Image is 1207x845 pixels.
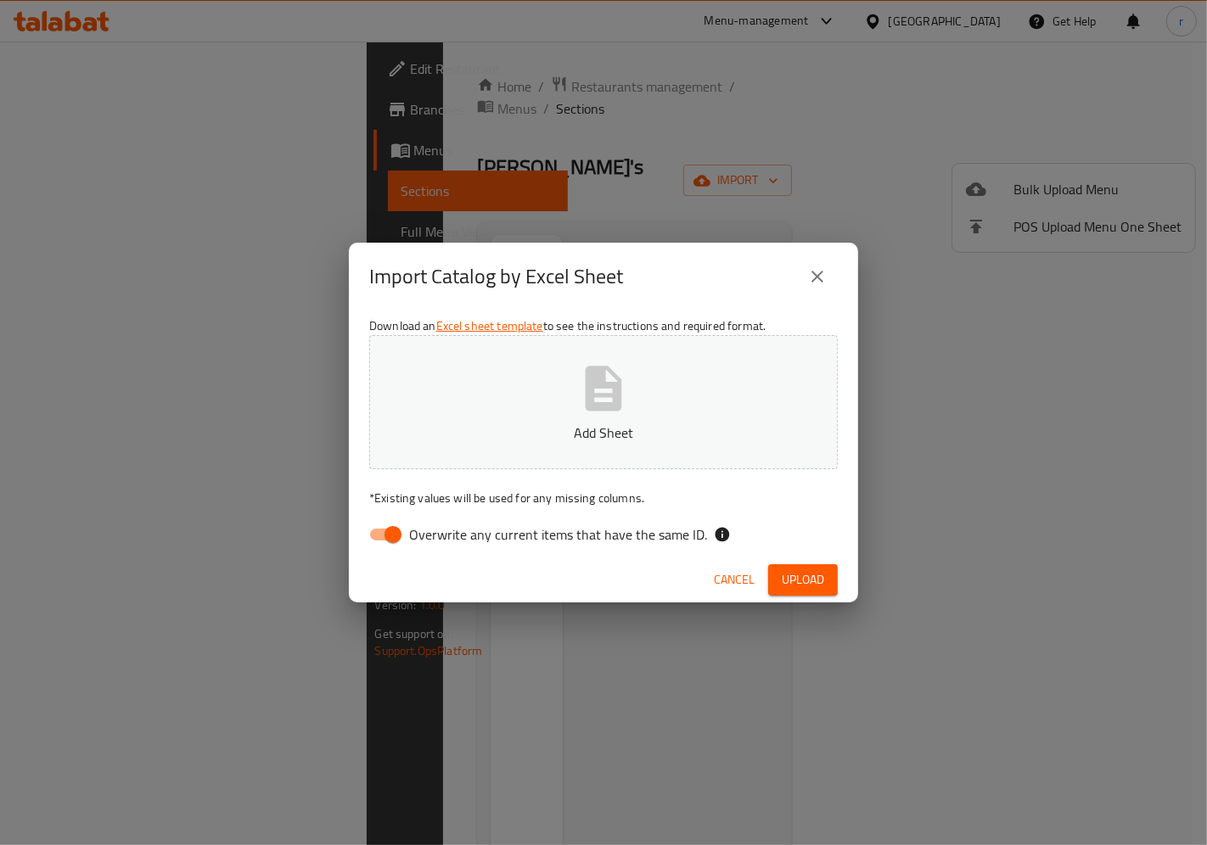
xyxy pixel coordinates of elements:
svg: If the overwrite option isn't selected, then the items that match an existing ID will be ignored ... [714,526,731,543]
button: Upload [768,564,838,596]
span: Overwrite any current items that have the same ID. [409,524,707,545]
p: Add Sheet [396,422,811,443]
button: close [797,256,838,297]
p: Existing values will be used for any missing columns. [369,490,838,506]
button: Cancel [707,564,761,596]
span: Cancel [714,569,755,590]
a: Excel sheet template [436,315,543,337]
h2: Import Catalog by Excel Sheet [369,263,623,290]
button: Add Sheet [369,335,838,469]
span: Upload [782,569,824,590]
div: Download an to see the instructions and required format. [349,311,858,557]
